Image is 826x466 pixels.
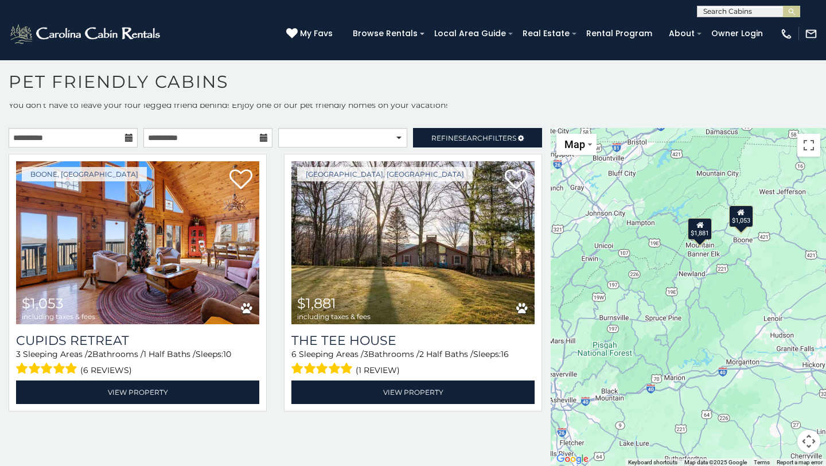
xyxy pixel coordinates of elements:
a: Boone, [GEOGRAPHIC_DATA] [22,167,147,181]
span: 16 [501,349,509,359]
a: Rental Program [580,25,658,42]
a: Cupids Retreat [16,333,259,348]
span: (1 review) [356,363,400,378]
div: $1,881 [688,218,712,240]
a: About [663,25,700,42]
a: [GEOGRAPHIC_DATA], [GEOGRAPHIC_DATA] [297,167,473,181]
a: Owner Login [706,25,769,42]
a: Report a map error [777,459,823,465]
span: $1,881 [297,295,336,312]
span: Map [564,138,585,150]
span: (6 reviews) [80,363,132,378]
span: 2 [88,349,92,359]
img: phone-regular-white.png [780,28,793,40]
div: Sleeping Areas / Bathrooms / Sleeps: [291,348,535,378]
span: Search [458,134,488,142]
img: Cupids Retreat [16,161,259,324]
a: View Property [16,380,259,404]
a: Add to favorites [505,168,528,192]
a: View Property [291,380,535,404]
span: 2 Half Baths / [419,349,473,359]
span: 3 [16,349,21,359]
span: $1,053 [22,295,64,312]
img: White-1-2.png [9,22,163,45]
a: The Tee House [291,333,535,348]
span: 1 Half Baths / [143,349,196,359]
a: The Tee House $1,881 including taxes & fees [291,161,535,324]
span: 10 [223,349,231,359]
a: Cupids Retreat $1,053 including taxes & fees [16,161,259,324]
span: including taxes & fees [297,313,371,320]
a: RefineSearchFilters [413,128,542,147]
a: Local Area Guide [428,25,512,42]
button: Change map style [556,134,597,155]
a: My Favs [286,28,336,40]
span: 6 [291,349,297,359]
a: Browse Rentals [347,25,423,42]
div: $1,053 [729,205,753,227]
span: My Favs [300,28,333,40]
span: 3 [364,349,368,359]
span: Map data ©2025 Google [684,459,747,465]
img: mail-regular-white.png [805,28,817,40]
a: Add to favorites [229,168,252,192]
button: Toggle fullscreen view [797,134,820,157]
a: Terms [754,459,770,465]
img: The Tee House [291,161,535,324]
span: Refine Filters [431,134,516,142]
button: Map camera controls [797,430,820,453]
span: including taxes & fees [22,313,95,320]
div: Sleeping Areas / Bathrooms / Sleeps: [16,348,259,378]
a: Real Estate [517,25,575,42]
